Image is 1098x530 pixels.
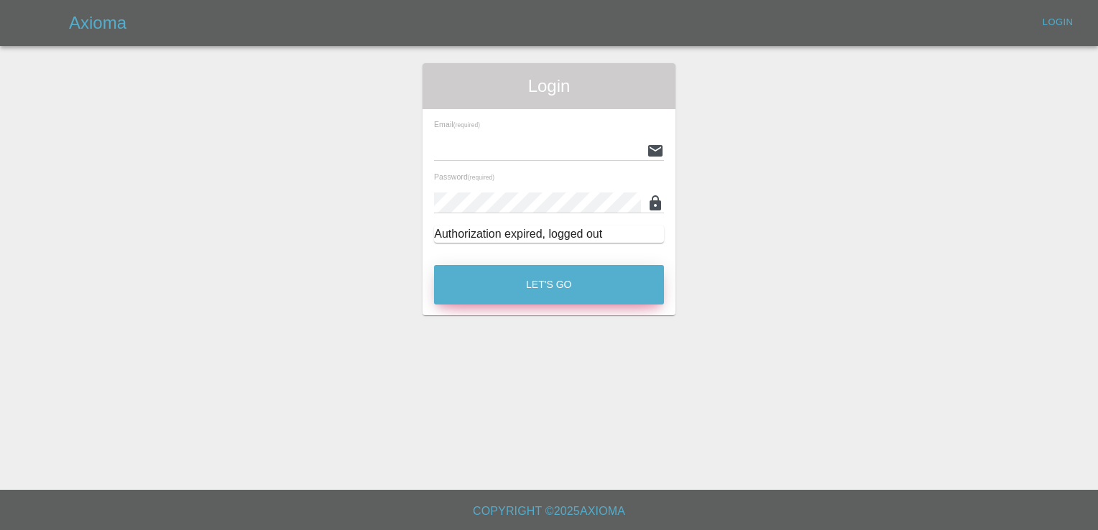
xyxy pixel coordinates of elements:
a: Login [1035,11,1081,34]
span: Login [434,75,664,98]
h5: Axioma [69,11,126,34]
h6: Copyright © 2025 Axioma [11,501,1087,521]
div: Authorization expired, logged out [434,226,664,243]
span: Password [434,172,494,181]
span: Email [434,120,480,129]
small: (required) [453,122,480,129]
small: (required) [468,175,494,181]
button: Let's Go [434,265,664,304]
